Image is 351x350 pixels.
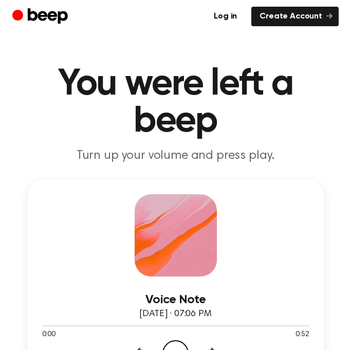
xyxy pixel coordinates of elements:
[12,7,70,27] a: Beep
[12,148,339,163] p: Turn up your volume and press play.
[251,7,339,26] a: Create Account
[42,293,309,307] h3: Voice Note
[295,329,309,340] span: 0:52
[12,66,339,140] h1: You were left a beep
[206,7,245,26] a: Log in
[139,309,211,319] span: [DATE] · 07:06 PM
[42,329,56,340] span: 0:00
